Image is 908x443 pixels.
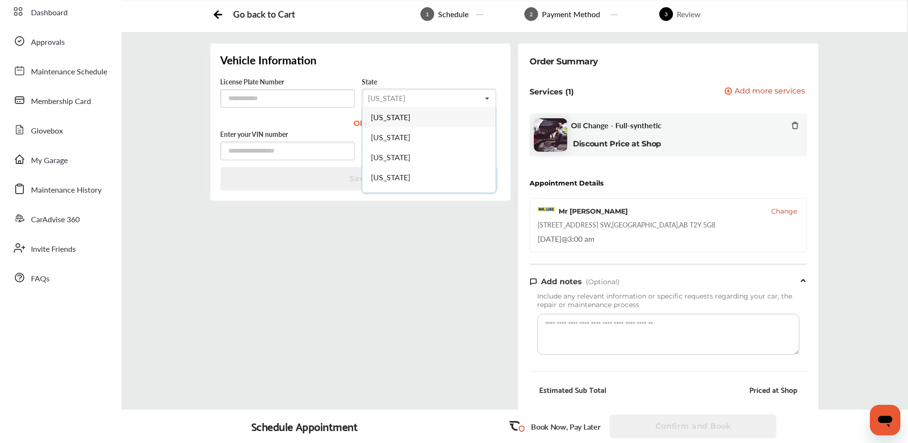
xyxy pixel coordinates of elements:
[371,172,411,183] span: [US_STATE]
[31,95,91,108] span: Membership Card
[538,207,555,216] img: logo-mr-lube.png
[9,58,112,83] a: Maintenance Schedule
[530,55,598,68] div: Order Summary
[870,405,900,435] iframe: Button to launch messaging window
[31,243,76,256] span: Invite Friends
[31,184,102,196] span: Maintenance History
[9,176,112,201] a: Maintenance History
[31,125,63,137] span: Glovebox
[220,129,288,139] label: Enter your VIN number
[220,77,284,86] label: License Plate Number
[673,9,704,20] div: Review
[538,233,561,244] span: [DATE]
[233,9,295,20] div: Go back to Cart
[9,147,112,172] a: My Garage
[561,233,568,244] span: @
[538,220,715,229] div: [STREET_ADDRESS] SW , [GEOGRAPHIC_DATA] , AB T2Y 5G8
[559,206,628,216] div: Mr [PERSON_NAME]
[371,192,411,203] span: [US_STATE]
[524,7,538,21] span: 2
[534,118,567,152] img: oil-change-thumb.jpg
[724,87,805,96] button: Add more services
[9,29,112,53] a: Approvals
[541,277,582,286] span: Add notes
[659,7,673,21] span: 3
[9,265,112,290] a: FAQs
[371,112,411,123] span: [US_STATE]
[31,214,80,226] span: CarAdvise 360
[531,421,600,432] p: Book Now, Pay Later
[420,7,434,21] span: 1
[724,87,807,96] a: Add more services
[735,87,805,96] span: Add more services
[31,155,68,167] span: My Garage
[251,420,358,433] div: Schedule Appointment
[749,385,797,394] div: Priced at Shop
[220,53,500,67] h2: Vehicle Information
[9,88,112,113] a: Membership Card
[31,36,65,49] span: Approvals
[31,66,107,78] span: Maintenance Schedule
[573,139,661,148] b: Discount Price at Shop
[31,7,68,19] span: Dashboard
[537,292,792,309] span: Include any relevant information or specific requests regarding your car, the repair or maintenan...
[571,121,662,130] span: Oil Change - Full-synthetic
[9,236,112,260] a: Invite Friends
[530,278,537,286] img: note-icon.db9493fa.svg
[568,233,594,244] span: 3:00 am
[9,206,112,231] a: CarAdvise 360
[530,179,603,187] div: Appointment Details
[771,206,797,216] button: Change
[347,117,374,128] div: OR
[31,273,50,285] span: FAQs
[362,77,377,86] label: State
[539,385,606,394] div: Estimated Sub Total
[586,278,620,286] span: (Optional)
[434,9,472,20] div: Schedule
[9,117,112,142] a: Glovebox
[530,87,574,96] p: Services (1)
[538,9,604,20] div: Payment Method
[371,152,411,163] span: [US_STATE]
[371,132,411,143] span: [US_STATE]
